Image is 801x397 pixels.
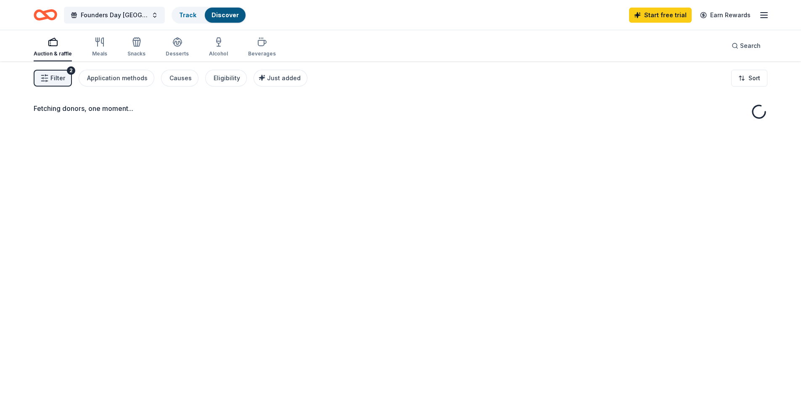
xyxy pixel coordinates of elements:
div: Causes [169,73,192,83]
button: Application methods [79,70,154,87]
span: Founders Day [GEOGRAPHIC_DATA] [81,10,148,20]
button: Eligibility [205,70,247,87]
span: Filter [50,73,65,83]
div: Eligibility [214,73,240,83]
button: TrackDiscover [172,7,246,24]
div: Beverages [248,50,276,57]
div: Meals [92,50,107,57]
div: Auction & raffle [34,50,72,57]
button: Desserts [166,34,189,61]
div: Fetching donors, one moment... [34,103,767,113]
button: Snacks [127,34,145,61]
div: Desserts [166,50,189,57]
button: Meals [92,34,107,61]
button: Alcohol [209,34,228,61]
div: 2 [67,66,75,75]
button: Sort [731,70,767,87]
div: Alcohol [209,50,228,57]
button: Auction & raffle [34,34,72,61]
a: Discover [211,11,239,18]
span: Search [740,41,761,51]
span: Sort [748,73,760,83]
button: Search [725,37,767,54]
button: Filter2 [34,70,72,87]
a: Home [34,5,57,25]
button: Causes [161,70,198,87]
a: Start free trial [629,8,692,23]
div: Snacks [127,50,145,57]
a: Earn Rewards [695,8,756,23]
button: Just added [254,70,307,87]
div: Application methods [87,73,148,83]
button: Beverages [248,34,276,61]
span: Just added [267,74,301,82]
button: Founders Day [GEOGRAPHIC_DATA] [64,7,165,24]
a: Track [179,11,196,18]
